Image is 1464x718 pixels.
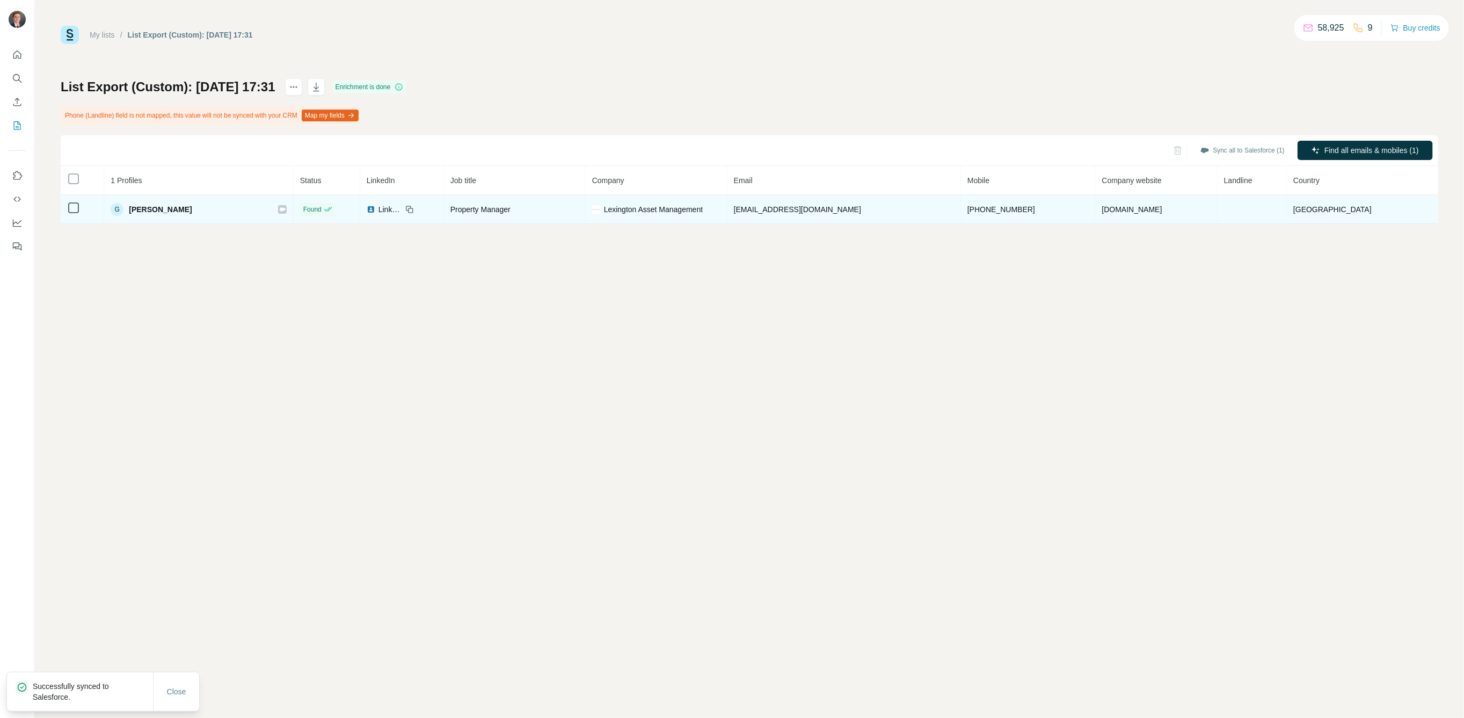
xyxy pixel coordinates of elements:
[9,116,26,135] button: My lists
[9,213,26,233] button: Dashboard
[592,205,601,214] img: company-logo
[167,686,186,697] span: Close
[9,190,26,209] button: Use Surfe API
[367,176,395,185] span: LinkedIn
[967,176,989,185] span: Mobile
[129,204,192,215] span: [PERSON_NAME]
[111,176,142,185] span: 1 Profiles
[1293,205,1372,214] span: [GEOGRAPHIC_DATA]
[285,78,302,96] button: actions
[332,81,407,93] div: Enrichment is done
[1224,176,1252,185] span: Landline
[967,205,1035,214] span: [PHONE_NUMBER]
[604,204,703,215] span: Lexington Asset Management
[9,237,26,256] button: Feedback
[120,30,122,40] li: /
[9,69,26,88] button: Search
[61,26,79,44] img: Surfe Logo
[1318,21,1344,34] p: 58,925
[450,205,511,214] span: Property Manager
[1293,176,1320,185] span: Country
[1324,145,1419,156] span: Find all emails & mobiles (1)
[1193,142,1292,158] button: Sync all to Salesforce (1)
[1298,141,1433,160] button: Find all emails & mobiles (1)
[9,11,26,28] img: Avatar
[734,176,753,185] span: Email
[300,176,322,185] span: Status
[592,176,624,185] span: Company
[9,45,26,64] button: Quick start
[367,205,375,214] img: LinkedIn logo
[111,203,123,216] div: G
[61,106,361,125] div: Phone (Landline) field is not mapped, this value will not be synced with your CRM
[61,78,275,96] h1: List Export (Custom): [DATE] 17:31
[1102,176,1162,185] span: Company website
[9,92,26,112] button: Enrich CSV
[90,31,115,39] a: My lists
[33,681,153,702] p: Successfully synced to Salesforce.
[1102,205,1162,214] span: [DOMAIN_NAME]
[378,204,402,215] span: LinkedIn
[734,205,861,214] span: [EMAIL_ADDRESS][DOMAIN_NAME]
[302,110,359,121] button: Map my fields
[9,166,26,185] button: Use Surfe on LinkedIn
[1390,20,1440,35] button: Buy credits
[128,30,253,40] div: List Export (Custom): [DATE] 17:31
[450,176,476,185] span: Job title
[159,682,194,701] button: Close
[303,205,322,214] span: Found
[1368,21,1373,34] p: 9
